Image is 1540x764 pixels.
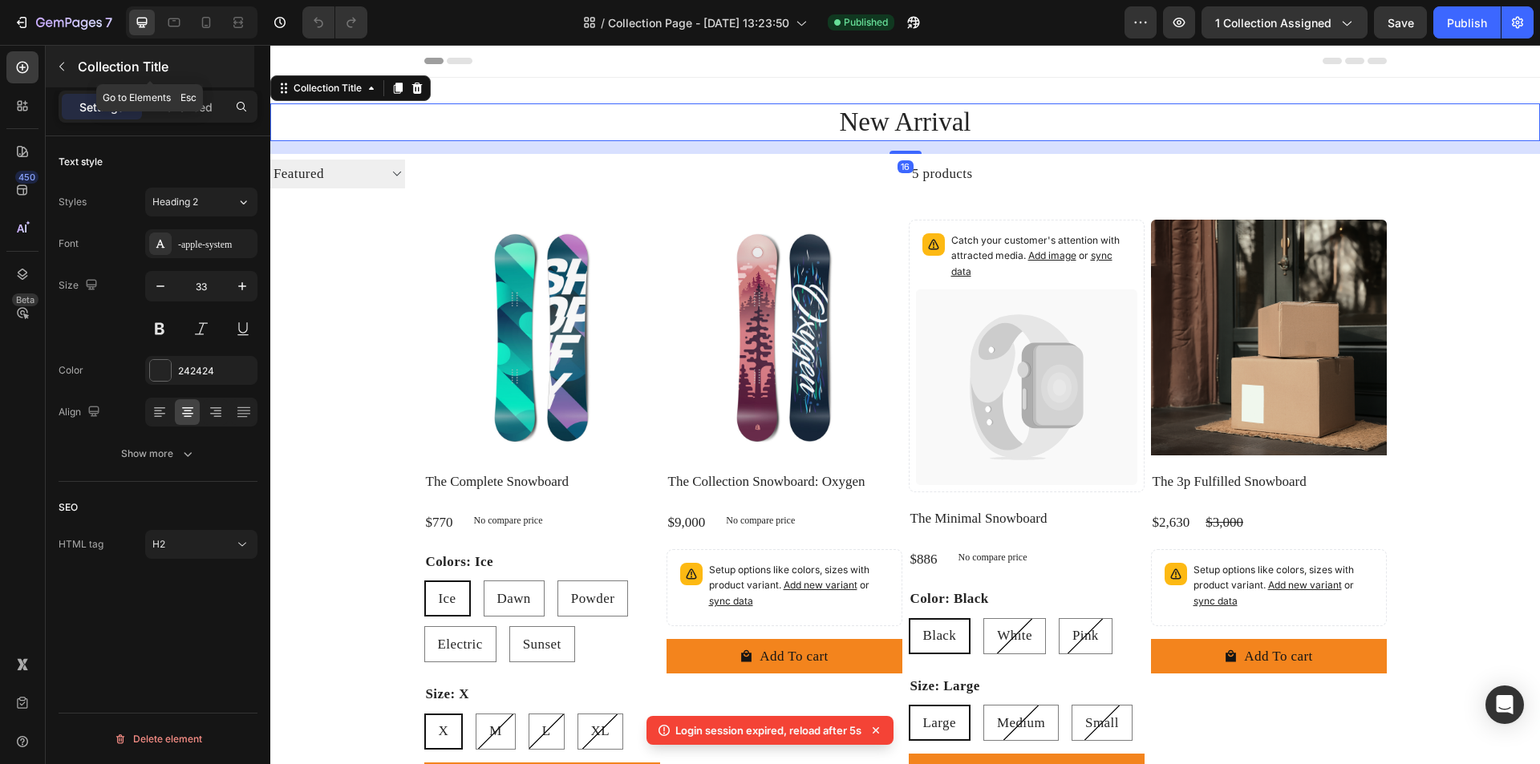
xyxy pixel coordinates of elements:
button: Add To cart [154,718,390,752]
p: No compare price [204,471,273,480]
span: X [168,678,179,693]
span: XL [321,678,340,693]
a: The 3p Fulfilled Snowboard [881,175,1116,410]
span: White [727,583,762,598]
div: Size [59,275,101,297]
div: Color [59,363,83,378]
div: 450 [15,171,38,184]
div: 16 [627,115,643,128]
legend: Size: X [154,637,201,661]
div: $9,000 [396,464,437,492]
p: Settings [79,99,124,115]
span: / [601,14,605,31]
button: Publish [1433,6,1501,38]
span: Dawn [227,546,261,561]
p: Advanced [158,99,213,115]
p: Collection Title [78,57,251,76]
h2: The Collection Snowboard: Oxygen [396,423,632,451]
button: Save [1374,6,1427,38]
div: $3,000 [934,464,975,492]
h2: The Minimal Snowboard [638,460,874,488]
span: Black [653,583,687,598]
p: No compare price [456,471,525,480]
span: Ice [168,546,186,561]
button: 1 collection assigned [1202,6,1368,38]
div: Align [59,402,103,423]
div: Add To cart [489,600,557,622]
div: $2,630 [881,464,922,492]
span: sync data [923,550,967,562]
button: 7 [6,6,120,38]
legend: Size: Large [638,629,711,653]
span: Add image [758,204,806,216]
span: H2 [152,538,165,550]
div: Styles [59,195,87,209]
span: Collection Page - [DATE] 13:23:50 [608,14,789,31]
div: Publish [1447,14,1487,31]
div: $886 [638,501,669,529]
p: Login session expired, reload after 5s [675,722,861,738]
p: No compare price [688,507,757,517]
div: Show more [121,446,196,462]
span: 1 collection assigned [1215,14,1331,31]
button: Heading 2 [145,188,257,216]
div: SEO [59,500,78,515]
span: Pink [802,583,829,598]
a: The Complete Snowboard [154,175,390,410]
img: Top and bottom view of a snowboard. The top view shows abstract circles and lines in shades of te... [154,175,390,410]
div: HTML tag [59,537,103,552]
span: Small [815,670,849,685]
button: H2 [145,530,257,559]
span: Large [653,670,686,685]
span: Save [1388,16,1414,30]
span: sync data [681,204,842,232]
h2: The Complete Snowboard [154,423,390,451]
span: Heading 2 [152,195,198,209]
div: Undo/Redo [302,6,367,38]
h2: The 3p Fulfilled Snowboard [881,423,1116,451]
div: 242424 [178,364,253,378]
span: Add new variant [998,534,1072,546]
span: M [219,678,232,693]
a: The Collection Snowboard: Oxygen [396,175,632,410]
button: Add To cart [638,709,874,743]
div: -apple-system [178,237,253,252]
img: Top and bottom view of a snowboard. The top view shows a stylized scene of trees, mountains, sky ... [396,175,632,410]
div: Add To cart [974,600,1042,622]
div: Beta [12,293,38,306]
div: Add To cart [731,715,800,737]
p: 7 [105,13,112,32]
iframe: Design area [270,45,1540,764]
div: Delete element [114,730,202,749]
span: Powder [301,546,344,561]
span: Sunset [253,592,291,607]
div: Text style [59,155,103,169]
legend: Color: Black [638,541,720,566]
span: Add new variant [513,534,587,546]
div: Font [59,236,79,251]
p: Setup options like colors, sizes with product variant. [923,518,1103,564]
button: Add To cart [396,594,632,629]
span: Electric [168,592,213,607]
button: Delete element [59,726,257,752]
button: Add To cart [881,594,1116,629]
span: L [272,678,281,693]
button: Show more [59,439,257,468]
p: Catch your customer's attention with attracted media. [681,188,861,235]
div: 5 products [135,109,703,149]
span: or [681,204,842,232]
div: Open Intercom Messenger [1485,685,1524,724]
p: Setup options like colors, sizes with product variant. [439,518,618,564]
span: sync data [439,550,483,562]
span: Published [844,15,888,30]
legend: Colors: Ice [154,504,225,529]
span: Medium [727,670,775,685]
div: $770 [154,464,184,492]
